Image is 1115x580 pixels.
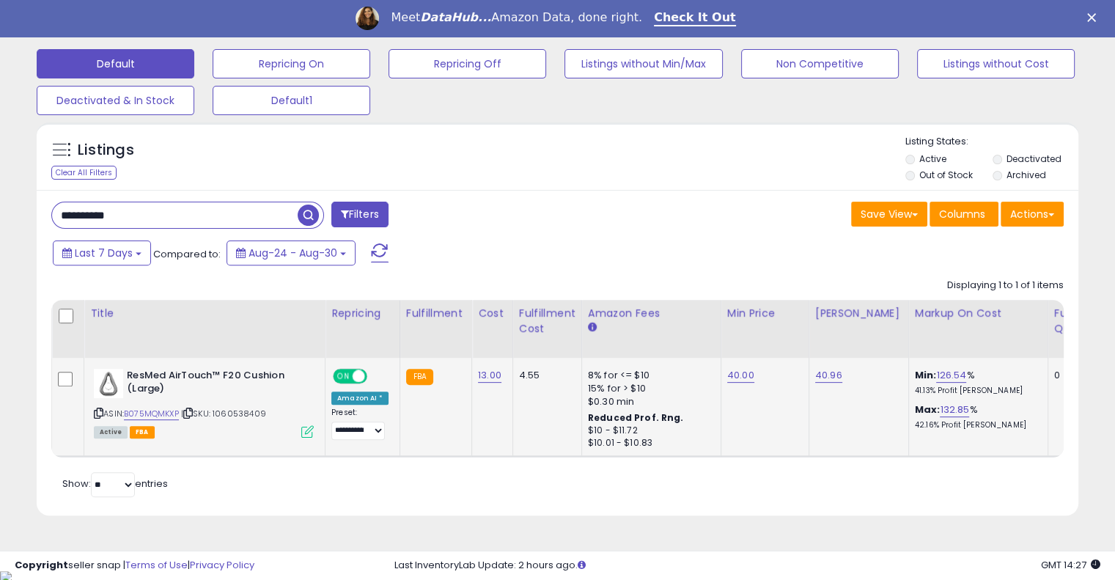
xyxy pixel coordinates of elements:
span: Aug-24 - Aug-30 [249,246,337,260]
button: Listings without Cost [917,49,1075,78]
div: $10.01 - $10.83 [588,437,710,449]
span: 2025-09-7 14:27 GMT [1041,558,1100,572]
b: ResMed AirTouch™ F20 Cushion (Large) [127,369,305,400]
div: % [915,403,1037,430]
button: Listings without Min/Max [564,49,722,78]
div: Amazon Fees [588,306,715,321]
div: Repricing [331,306,394,321]
span: All listings currently available for purchase on Amazon [94,426,128,438]
span: Show: entries [62,477,168,491]
a: Terms of Use [125,558,188,572]
img: Profile image for Georgie [356,7,379,30]
a: 40.00 [727,368,754,383]
a: Privacy Policy [190,558,254,572]
div: Close [1087,13,1102,22]
label: Archived [1006,169,1045,181]
button: Filters [331,202,389,227]
small: FBA [406,369,433,385]
div: 8% for <= $10 [588,369,710,382]
div: Min Price [727,306,803,321]
label: Active [919,153,946,165]
button: Save View [851,202,927,227]
small: Amazon Fees. [588,321,597,334]
span: Columns [939,207,985,221]
div: 15% for > $10 [588,382,710,395]
button: Repricing Off [389,49,546,78]
div: Title [90,306,319,321]
p: 41.13% Profit [PERSON_NAME] [915,386,1037,396]
div: Fulfillment [406,306,465,321]
div: Displaying 1 to 1 of 1 items [947,279,1064,293]
h5: Listings [78,140,134,161]
div: $10 - $11.72 [588,425,710,437]
div: Last InventoryLab Update: 2 hours ago. [394,559,1100,573]
b: Max: [915,403,941,416]
span: Last 7 Days [75,246,133,260]
div: 4.55 [519,369,570,382]
div: $0.30 min [588,395,710,408]
div: Fulfillable Quantity [1054,306,1105,337]
div: % [915,369,1037,396]
span: | SKU: 1060538409 [181,408,266,419]
span: Compared to: [153,247,221,261]
b: Reduced Prof. Rng. [588,411,684,424]
img: 31SvzXajTFL._SL40_.jpg [94,369,123,398]
button: Deactivated & In Stock [37,86,194,115]
span: OFF [365,370,389,382]
label: Deactivated [1006,153,1061,165]
button: Default1 [213,86,370,115]
div: Markup on Cost [915,306,1042,321]
a: 40.96 [815,368,842,383]
button: Non Competitive [741,49,899,78]
a: B075MQMKXP [124,408,179,420]
label: Out of Stock [919,169,973,181]
i: DataHub... [420,10,491,24]
button: Repricing On [213,49,370,78]
div: ASIN: [94,369,314,437]
button: Columns [930,202,998,227]
a: 132.85 [940,403,969,417]
button: Aug-24 - Aug-30 [227,241,356,265]
b: Min: [915,368,937,382]
span: ON [334,370,353,382]
div: [PERSON_NAME] [815,306,902,321]
th: The percentage added to the cost of goods (COGS) that forms the calculator for Min & Max prices. [908,300,1048,358]
a: 13.00 [478,368,501,383]
p: Listing States: [905,135,1078,149]
button: Actions [1001,202,1064,227]
div: Amazon AI * [331,392,389,405]
strong: Copyright [15,558,68,572]
div: Preset: [331,408,389,441]
div: seller snap | | [15,559,254,573]
a: 126.54 [936,368,966,383]
div: Fulfillment Cost [519,306,575,337]
div: Cost [478,306,507,321]
span: FBA [130,426,155,438]
div: 0 [1054,369,1100,382]
button: Last 7 Days [53,241,151,265]
div: Clear All Filters [51,166,117,180]
button: Default [37,49,194,78]
div: Meet Amazon Data, done right. [391,10,642,25]
a: Check It Out [654,10,736,26]
p: 42.16% Profit [PERSON_NAME] [915,420,1037,430]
